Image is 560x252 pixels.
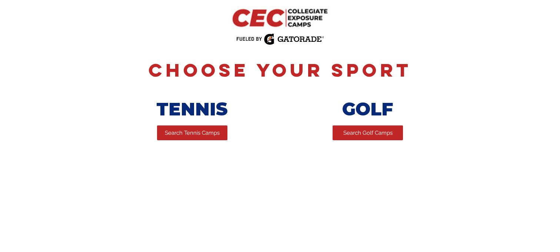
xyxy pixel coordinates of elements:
span: Choose Your Sport [149,58,412,81]
a: Search Golf Camps [333,125,403,140]
img: Fueled by Gatorade.png [236,33,324,45]
a: Search Tennis Camps [157,125,227,140]
span: Search Golf Camps [343,129,393,137]
span: GOLF [342,98,393,120]
img: CEC Logo Primary.png [223,3,337,33]
span: Search Tennis Camps [165,129,220,137]
span: TENNIS [156,98,228,120]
